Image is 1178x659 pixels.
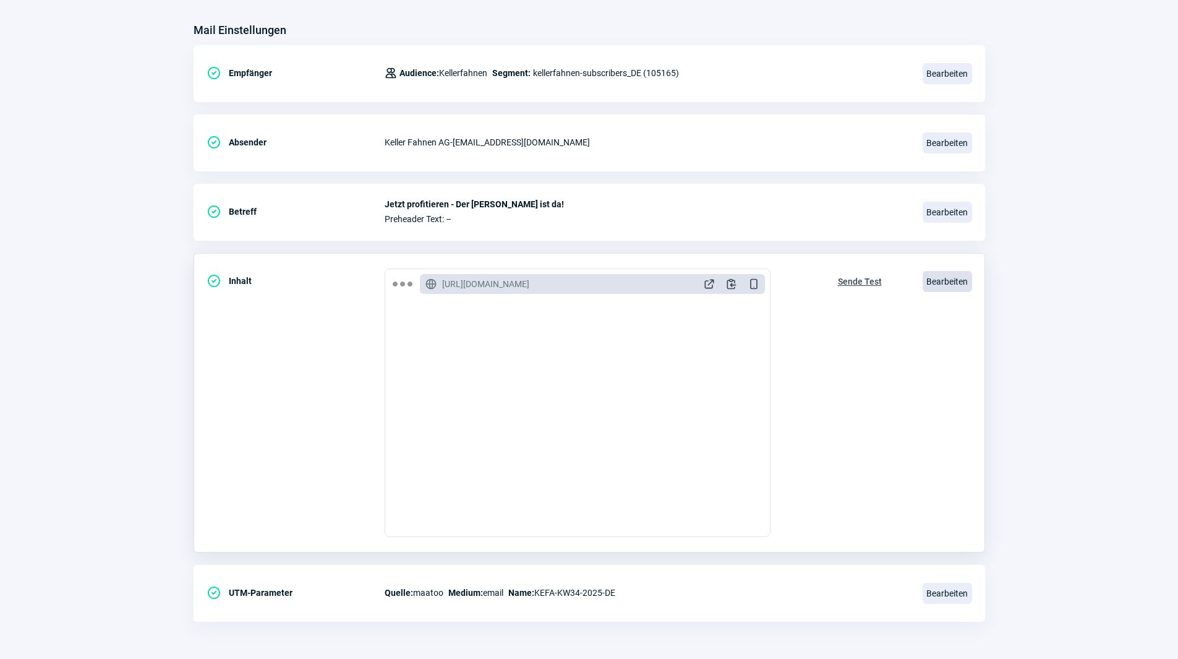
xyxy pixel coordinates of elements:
span: Audience: [399,68,439,78]
span: email [448,585,503,600]
div: UTM-Parameter [207,580,385,605]
span: Bearbeiten [923,271,972,292]
div: Inhalt [207,269,385,293]
span: KEFA-KW34-2025-DE [508,585,615,600]
span: Sende Test [838,272,882,291]
span: Bearbeiten [923,583,972,604]
span: Kellerfahnen [399,66,487,80]
span: Bearbeiten [923,202,972,223]
span: Name: [508,588,534,598]
div: Empfänger [207,61,385,85]
span: Bearbeiten [923,132,972,153]
div: Betreff [207,199,385,224]
span: [URL][DOMAIN_NAME] [442,278,529,290]
span: Medium: [448,588,483,598]
span: Jetzt profitieren - Der [PERSON_NAME] ist da! [385,199,908,209]
h3: Mail Einstellungen [194,20,286,40]
span: Preheader Text: – [385,214,908,224]
div: kellerfahnen-subscribers_DE (105165) [385,61,679,85]
div: Absender [207,130,385,155]
button: Sende Test [825,269,895,292]
span: maatoo [385,585,443,600]
span: Segment: [492,66,531,80]
span: Bearbeiten [923,63,972,84]
span: Quelle: [385,588,413,598]
div: Keller Fahnen AG - [EMAIL_ADDRESS][DOMAIN_NAME] [385,130,908,155]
